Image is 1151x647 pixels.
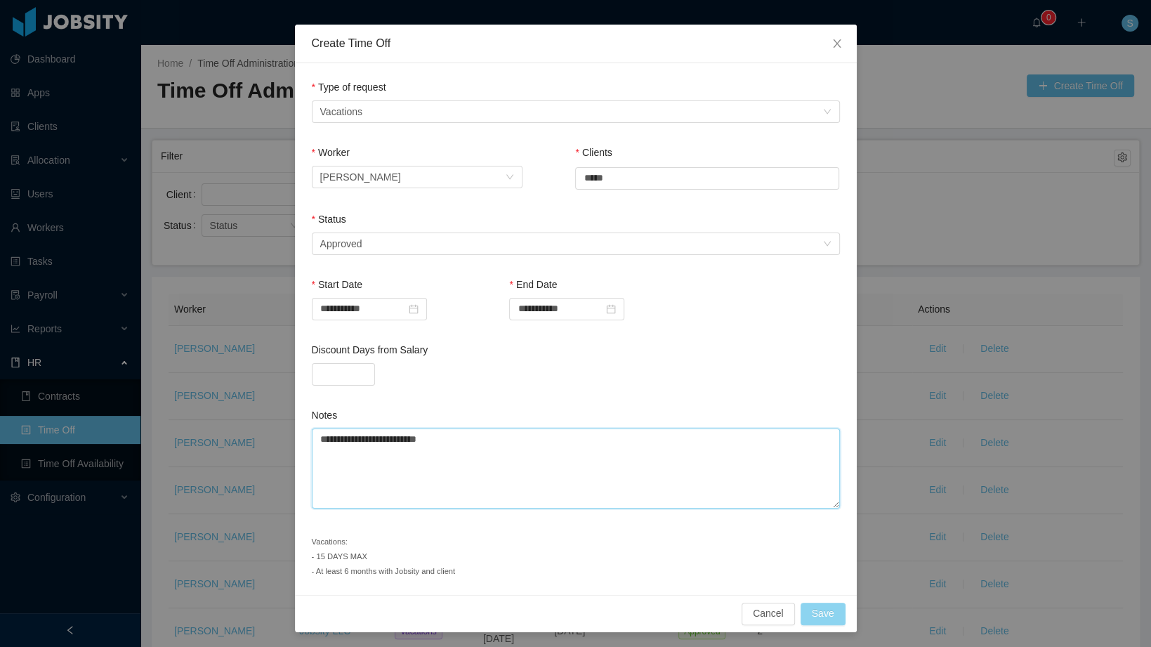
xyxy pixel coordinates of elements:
[801,603,846,625] button: Save
[312,36,840,51] div: Create Time Off
[320,166,401,188] div: Carlos Arauz
[312,147,350,158] label: Worker
[312,429,840,509] textarea: Notes
[831,38,843,49] i: icon: close
[312,279,362,290] label: Start Date
[409,304,419,314] i: icon: calendar
[312,410,338,421] label: Notes
[320,233,362,254] div: Approved
[313,364,374,385] input: Discount Days from Salary
[320,101,362,122] div: Vacations
[606,304,616,314] i: icon: calendar
[312,81,386,93] label: Type of request
[509,279,557,290] label: End Date
[312,214,346,225] label: Status
[575,147,612,158] label: Clients
[312,344,428,355] label: Discount Days from Salary
[742,603,795,625] button: Cancel
[817,25,857,64] button: Close
[312,537,456,575] small: Vacations: - 15 DAYS MAX - At least 6 months with Jobsity and client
